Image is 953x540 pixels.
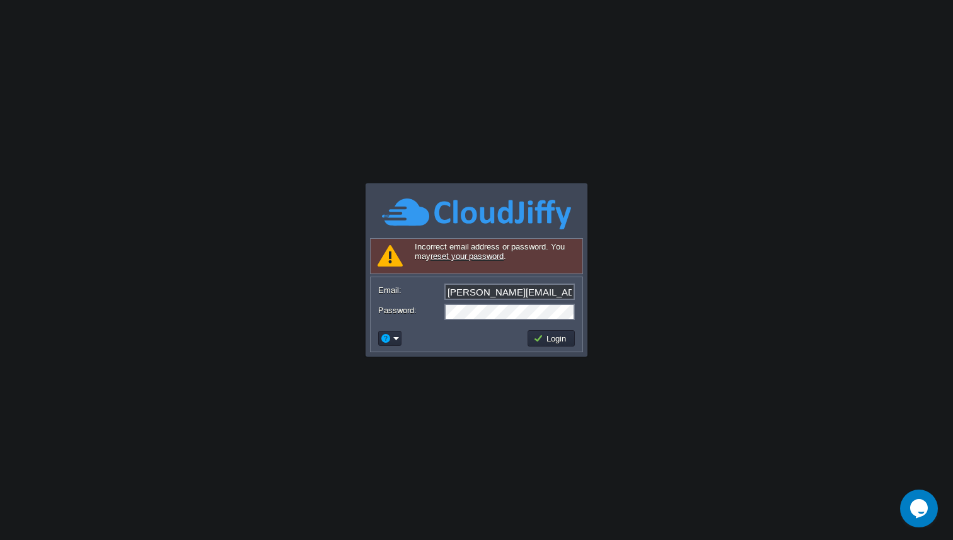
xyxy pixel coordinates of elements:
[430,251,504,261] a: reset your password
[378,304,443,317] label: Password:
[533,333,570,344] button: Login
[382,197,571,231] img: CloudJiffy
[370,238,583,274] div: Incorrect email address or password. You may .
[900,490,940,527] iframe: chat widget
[378,284,443,297] label: Email:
